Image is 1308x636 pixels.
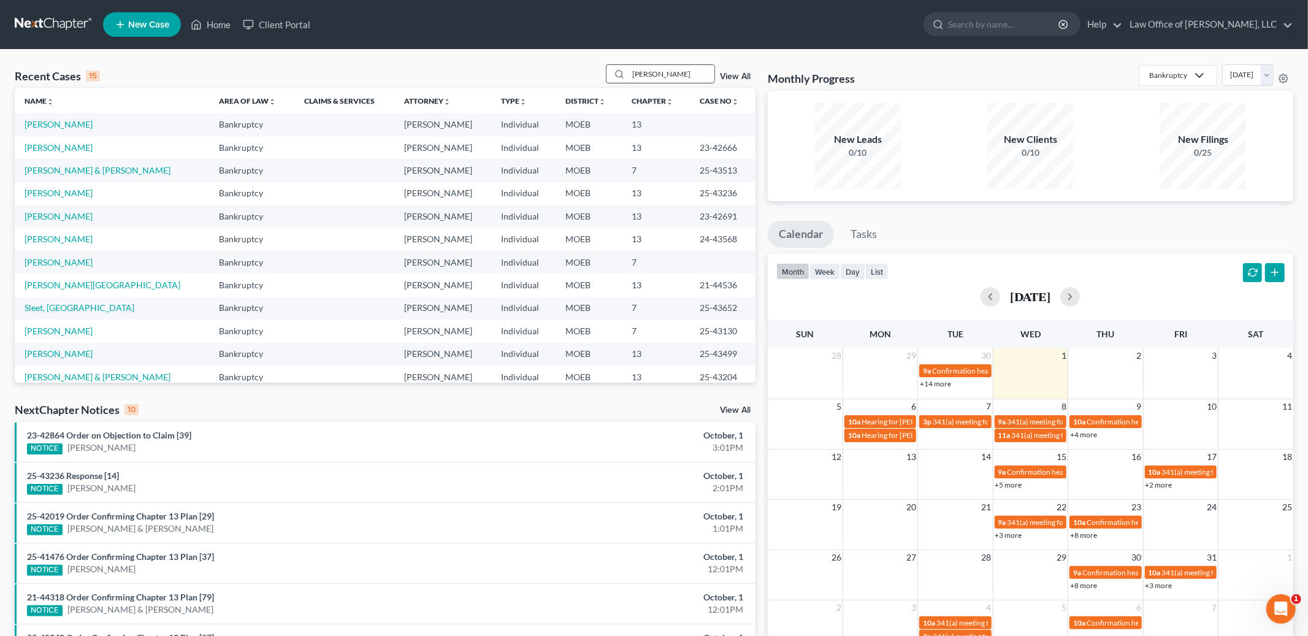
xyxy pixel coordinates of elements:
[25,348,93,359] a: [PERSON_NAME]
[209,297,294,320] td: Bankruptcy
[209,251,294,274] td: Bankruptcy
[394,228,492,250] td: [PERSON_NAME]
[513,470,743,482] div: October, 1
[1206,550,1218,565] span: 31
[1136,600,1143,615] span: 6
[1087,417,1291,426] span: Confirmation hearing for [PERSON_NAME] & [PERSON_NAME]
[209,343,294,366] td: Bankruptcy
[933,417,1051,426] span: 341(a) meeting for [PERSON_NAME]
[998,518,1006,527] span: 9a
[209,205,294,228] td: Bankruptcy
[622,113,690,136] td: 13
[923,417,931,426] span: 3p
[25,302,134,313] a: Sleet, [GEOGRAPHIC_DATA]
[25,326,93,336] a: [PERSON_NAME]
[15,402,139,417] div: NextChapter Notices
[998,417,1006,426] span: 9a
[219,96,276,105] a: Area of Lawunfold_more
[1174,329,1187,339] span: Fri
[1055,550,1068,565] span: 29
[67,563,136,575] a: [PERSON_NAME]
[492,274,556,296] td: Individual
[1060,399,1068,414] span: 8
[622,205,690,228] td: 13
[25,165,170,175] a: [PERSON_NAME] & [PERSON_NAME]
[394,274,492,296] td: [PERSON_NAME]
[622,343,690,366] td: 13
[1131,450,1143,464] span: 16
[690,366,755,388] td: 25-43204
[1123,13,1293,36] a: Law Office of [PERSON_NAME], LLC
[394,320,492,342] td: [PERSON_NAME]
[835,600,843,615] span: 2
[622,251,690,274] td: 7
[1082,568,1287,577] span: Confirmation hearing for [PERSON_NAME] & [PERSON_NAME]
[27,592,214,602] a: 21-44318 Order Confirming Chapter 13 Plan [79]
[15,69,100,83] div: Recent Cases
[1131,500,1143,515] span: 23
[67,442,136,454] a: [PERSON_NAME]
[905,348,917,363] span: 29
[1160,147,1246,159] div: 0/25
[981,550,993,565] span: 28
[732,98,739,105] i: unfold_more
[513,603,743,616] div: 12:01PM
[443,98,451,105] i: unfold_more
[556,320,622,342] td: MOEB
[27,470,119,481] a: 25-43236 Response [14]
[690,228,755,250] td: 24-43568
[776,263,809,280] button: month
[492,251,556,274] td: Individual
[124,404,139,415] div: 10
[1248,329,1263,339] span: Sat
[27,484,63,495] div: NOTICE
[394,205,492,228] td: [PERSON_NAME]
[815,147,901,159] div: 0/10
[622,136,690,159] td: 13
[394,159,492,182] td: [PERSON_NAME]
[830,348,843,363] span: 28
[513,442,743,454] div: 3:01PM
[622,366,690,388] td: 13
[1210,348,1218,363] span: 3
[86,71,100,82] div: 15
[768,71,855,86] h3: Monthly Progress
[556,228,622,250] td: MOEB
[629,65,714,83] input: Search by name...
[910,399,917,414] span: 6
[910,600,917,615] span: 3
[1160,132,1246,147] div: New Filings
[848,431,860,440] span: 10a
[492,205,556,228] td: Individual
[870,329,891,339] span: Mon
[394,251,492,274] td: [PERSON_NAME]
[556,366,622,388] td: MOEB
[1145,480,1172,489] a: +2 more
[1281,450,1293,464] span: 18
[513,551,743,563] div: October, 1
[690,182,755,205] td: 25-43236
[830,550,843,565] span: 26
[1070,531,1097,540] a: +8 more
[1149,70,1187,80] div: Bankruptcy
[556,136,622,159] td: MOEB
[25,257,93,267] a: [PERSON_NAME]
[1008,417,1126,426] span: 341(a) meeting for [PERSON_NAME]
[1162,568,1280,577] span: 341(a) meeting for [PERSON_NAME]
[1131,550,1143,565] span: 30
[690,297,755,320] td: 25-43652
[690,320,755,342] td: 25-43130
[923,618,935,627] span: 10a
[1020,329,1041,339] span: Wed
[513,429,743,442] div: October, 1
[209,366,294,388] td: Bankruptcy
[923,366,931,375] span: 9a
[932,366,1136,375] span: Confirmation hearing for [PERSON_NAME] & [PERSON_NAME]
[1281,399,1293,414] span: 11
[905,550,917,565] span: 27
[622,320,690,342] td: 7
[690,159,755,182] td: 25-43513
[27,565,63,576] div: NOTICE
[492,113,556,136] td: Individual
[1087,618,1226,627] span: Confirmation hearing for [PERSON_NAME]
